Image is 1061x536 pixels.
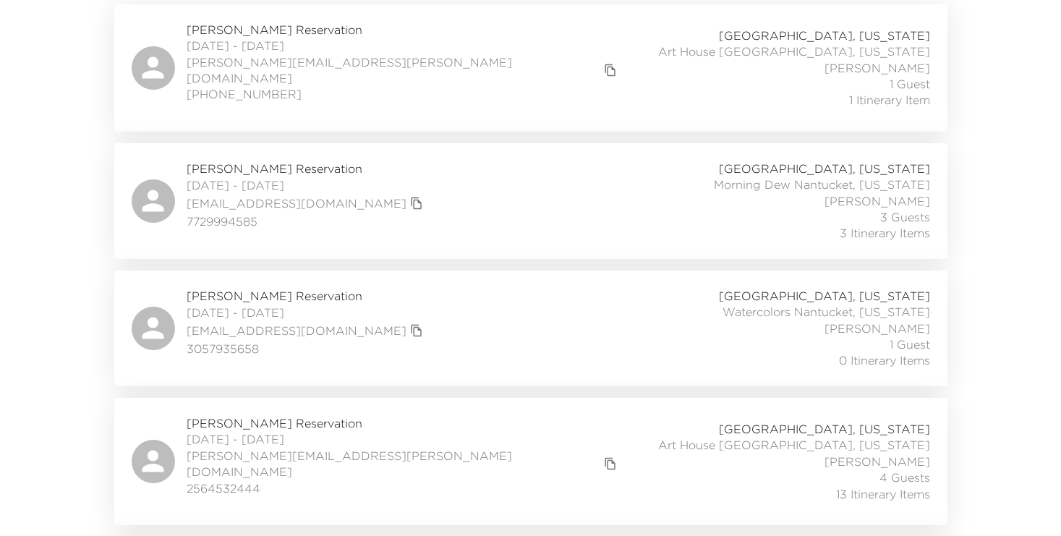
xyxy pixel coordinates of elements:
button: copy primary member email [600,454,621,474]
span: [DATE] - [DATE] [187,177,427,193]
span: Art House [GEOGRAPHIC_DATA], [US_STATE] [658,43,930,59]
span: Watercolors Nantucket, [US_STATE] [723,304,930,320]
a: [PERSON_NAME] Reservation[DATE] - [DATE][PERSON_NAME][EMAIL_ADDRESS][PERSON_NAME][DOMAIN_NAME]cop... [114,4,947,132]
a: [EMAIL_ADDRESS][DOMAIN_NAME] [187,195,406,211]
span: Art House [GEOGRAPHIC_DATA], [US_STATE] [658,437,930,453]
a: [PERSON_NAME][EMAIL_ADDRESS][PERSON_NAME][DOMAIN_NAME] [187,448,601,480]
a: [PERSON_NAME][EMAIL_ADDRESS][PERSON_NAME][DOMAIN_NAME] [187,54,601,87]
span: 4 Guests [879,469,930,485]
span: [GEOGRAPHIC_DATA], [US_STATE] [719,161,930,176]
span: 0 Itinerary Items [839,352,930,368]
span: [PERSON_NAME] Reservation [187,161,427,176]
span: [PERSON_NAME] [824,320,930,336]
span: [PERSON_NAME] [824,60,930,76]
span: [GEOGRAPHIC_DATA], [US_STATE] [719,288,930,304]
span: [DATE] - [DATE] [187,431,621,447]
span: [PERSON_NAME] [824,454,930,469]
span: [PERSON_NAME] [824,193,930,209]
span: 2564532444 [187,480,621,496]
a: [EMAIL_ADDRESS][DOMAIN_NAME] [187,323,406,339]
span: 3057935658 [187,341,427,357]
a: [PERSON_NAME] Reservation[DATE] - [DATE][PERSON_NAME][EMAIL_ADDRESS][PERSON_NAME][DOMAIN_NAME]cop... [114,398,947,525]
span: [GEOGRAPHIC_DATA], [US_STATE] [719,27,930,43]
span: [DATE] - [DATE] [187,305,427,320]
span: 1 Guest [890,336,930,352]
span: [PERSON_NAME] Reservation [187,415,621,431]
a: [PERSON_NAME] Reservation[DATE] - [DATE][EMAIL_ADDRESS][DOMAIN_NAME]copy primary member email3057... [114,271,947,386]
span: [PERSON_NAME] Reservation [187,22,621,38]
span: 3 Guests [880,209,930,225]
span: 7729994585 [187,213,427,229]
span: 3 Itinerary Items [840,225,930,241]
span: [GEOGRAPHIC_DATA], [US_STATE] [719,421,930,437]
span: [PHONE_NUMBER] [187,86,621,102]
button: copy primary member email [600,60,621,80]
button: copy primary member email [406,193,427,213]
a: [PERSON_NAME] Reservation[DATE] - [DATE][EMAIL_ADDRESS][DOMAIN_NAME]copy primary member email7729... [114,143,947,259]
span: 1 Itinerary Item [849,92,930,108]
span: 13 Itinerary Items [836,486,930,502]
span: 1 Guest [890,76,930,92]
span: Morning Dew Nantucket, [US_STATE] [714,176,930,192]
button: copy primary member email [406,320,427,341]
span: [PERSON_NAME] Reservation [187,288,427,304]
span: [DATE] - [DATE] [187,38,621,54]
